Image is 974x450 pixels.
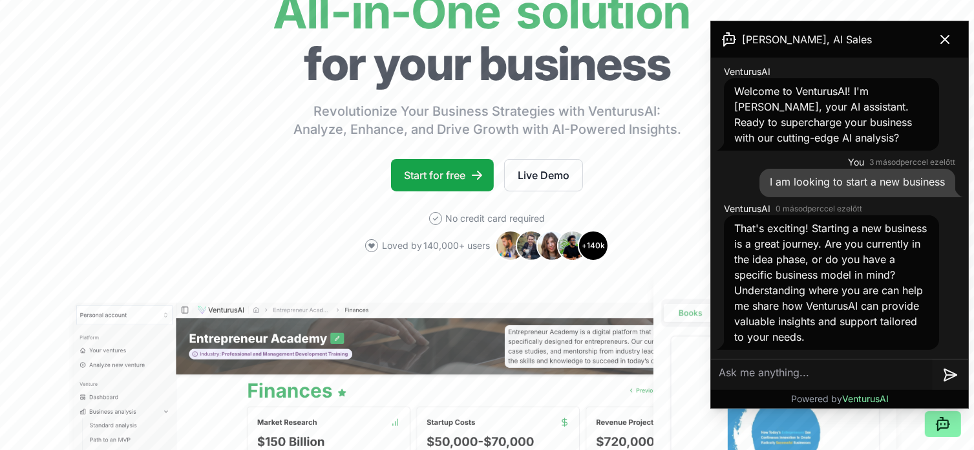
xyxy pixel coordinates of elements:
span: VenturusAI [842,393,889,404]
a: Live Demo [504,159,583,191]
span: VenturusAI [724,65,770,78]
a: Start for free [391,159,494,191]
img: Avatar 4 [557,230,588,261]
span: That's exciting! Starting a new business is a great journey. Are you currently in the idea phase,... [734,222,927,343]
img: Avatar 1 [495,230,526,261]
time: 3 másodperccel ezelőtt [869,157,955,167]
span: I am looking to start a new business [770,175,945,188]
img: Avatar 3 [536,230,567,261]
img: Avatar 2 [516,230,547,261]
span: VenturusAI [724,202,770,215]
p: Powered by [791,392,889,405]
span: Welcome to VenturusAI! I'm [PERSON_NAME], your AI assistant. Ready to supercharge your business w... [734,85,912,144]
span: You [848,156,864,169]
time: 0 másodperccel ezelőtt [776,204,862,214]
span: [PERSON_NAME], AI Sales [742,32,872,47]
